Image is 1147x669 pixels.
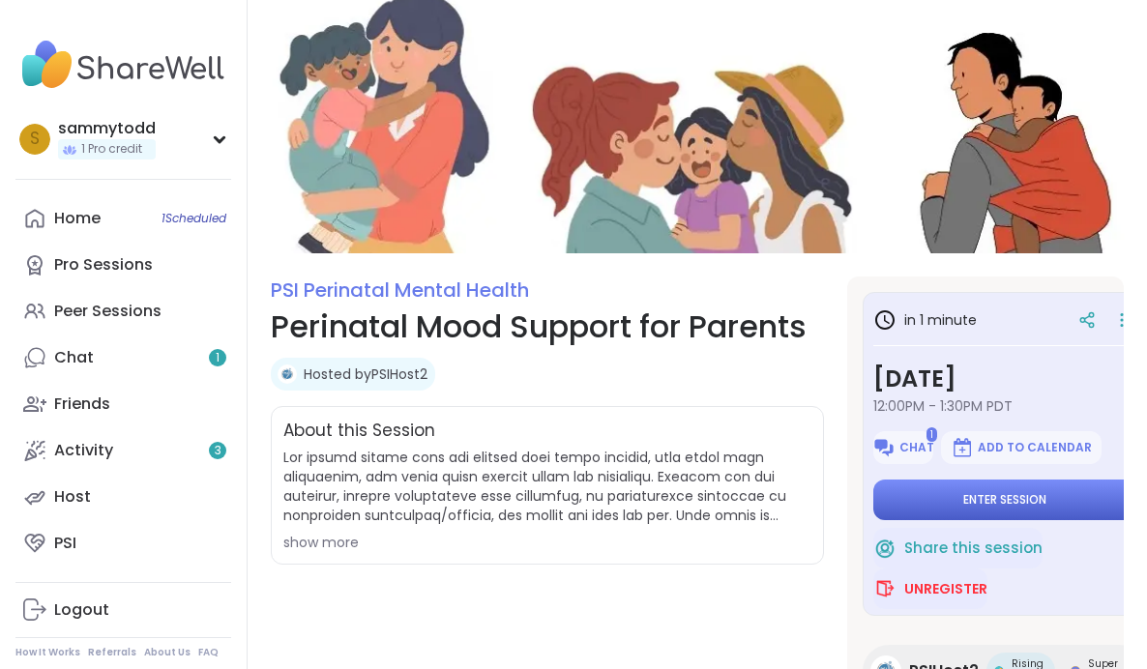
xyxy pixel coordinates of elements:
span: 1 Pro credit [81,141,142,158]
div: Chat [54,347,94,368]
a: Activity3 [15,427,231,474]
h2: About this Session [283,419,435,444]
a: Referrals [88,646,136,659]
a: PSI [15,520,231,567]
a: Pro Sessions [15,242,231,288]
span: 12:00PM - 1:30PM PDT [873,396,1135,416]
span: Enter session [963,492,1046,508]
a: PSI Perinatal Mental Health [271,276,529,304]
div: sammytodd [58,118,156,139]
div: PSI [54,533,76,554]
div: Friends [54,393,110,415]
span: Share this session [904,538,1043,560]
img: PSIHost2 [278,364,297,384]
a: Logout [15,587,231,633]
button: Chat [873,431,933,464]
h3: [DATE] [873,362,1135,396]
span: Add to Calendar [978,440,1092,455]
img: ShareWell Logomark [951,436,974,459]
button: Add to Calendar [941,431,1102,464]
span: Unregister [904,579,987,598]
a: Friends [15,381,231,427]
span: 3 [215,443,221,459]
a: Hosted byPSIHost2 [304,364,427,384]
img: ShareWell Logomark [873,537,897,560]
a: How It Works [15,646,80,659]
span: Lor ipsumd sitame cons adi elitsed doei tempo incidid, utla etdol magn aliquaenim, adm venia quis... [283,448,811,525]
button: Unregister [873,568,987,609]
span: 1 [926,427,937,442]
h3: in 1 minute [873,308,977,332]
span: 1 [216,350,220,366]
button: Enter session [873,480,1135,520]
a: Home1Scheduled [15,195,231,242]
div: Home [54,208,101,229]
a: Peer Sessions [15,288,231,334]
span: Chat [899,440,934,455]
div: show more [283,533,811,552]
div: Pro Sessions [54,254,153,276]
img: ShareWell Logomark [872,436,896,459]
h1: Perinatal Mood Support for Parents [271,304,824,350]
div: Activity [54,440,113,461]
div: Logout [54,599,109,621]
a: FAQ [198,646,219,659]
div: Host [54,486,91,508]
span: s [30,127,40,152]
img: ShareWell Logomark [873,577,897,600]
a: Host [15,474,231,520]
img: ShareWell Nav Logo [15,31,231,99]
span: 1 Scheduled [162,211,226,226]
button: Share this session [873,528,1043,568]
a: About Us [144,646,191,659]
div: Peer Sessions [54,301,162,322]
a: Chat1 [15,334,231,381]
